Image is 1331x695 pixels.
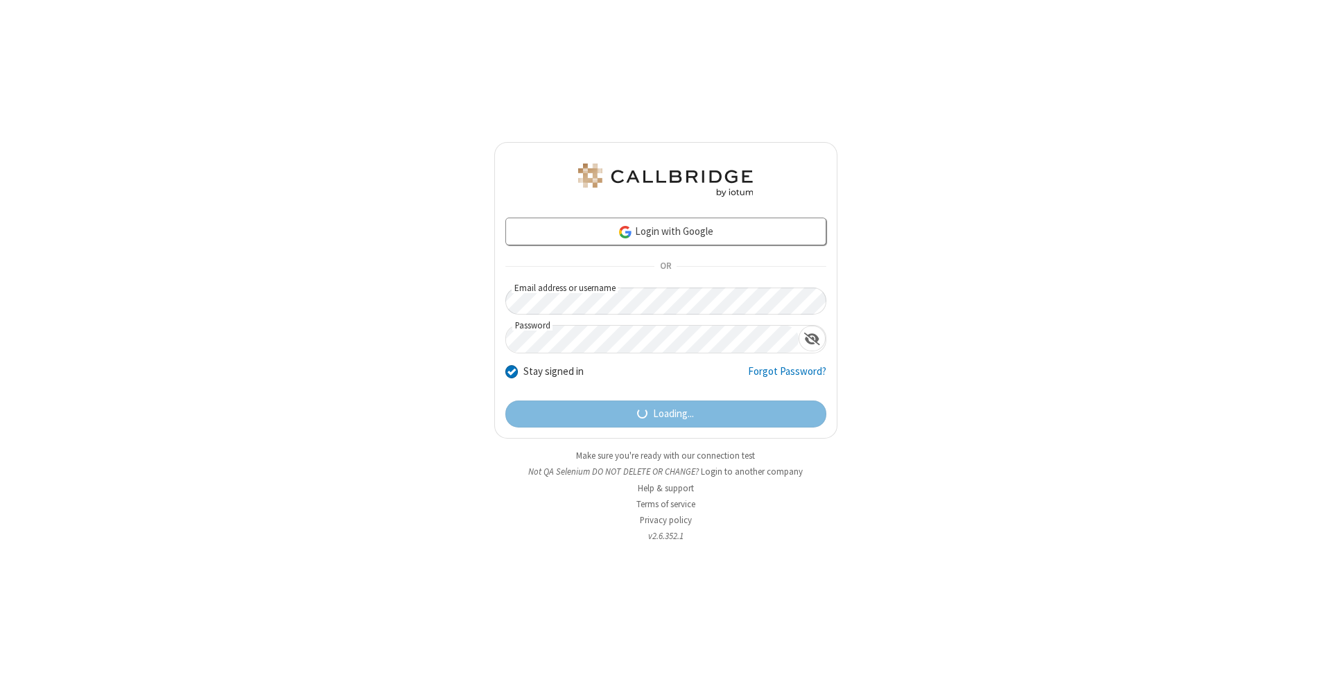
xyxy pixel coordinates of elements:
button: Loading... [505,401,826,428]
a: Make sure you're ready with our connection test [576,450,755,461]
a: Terms of service [636,498,695,510]
input: Password [506,326,799,353]
span: OR [654,257,677,276]
button: Login to another company [701,465,803,478]
li: Not QA Selenium DO NOT DELETE OR CHANGE? [494,465,837,478]
img: google-icon.png [618,225,633,240]
label: Stay signed in [523,364,584,380]
span: Loading... [653,406,694,422]
li: v2.6.352.1 [494,529,837,543]
a: Login with Google [505,218,826,245]
a: Forgot Password? [748,364,826,390]
input: Email address or username [505,288,826,315]
div: Show password [799,326,826,351]
a: Privacy policy [640,514,692,526]
img: QA Selenium DO NOT DELETE OR CHANGE [575,164,756,197]
a: Help & support [638,482,694,494]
